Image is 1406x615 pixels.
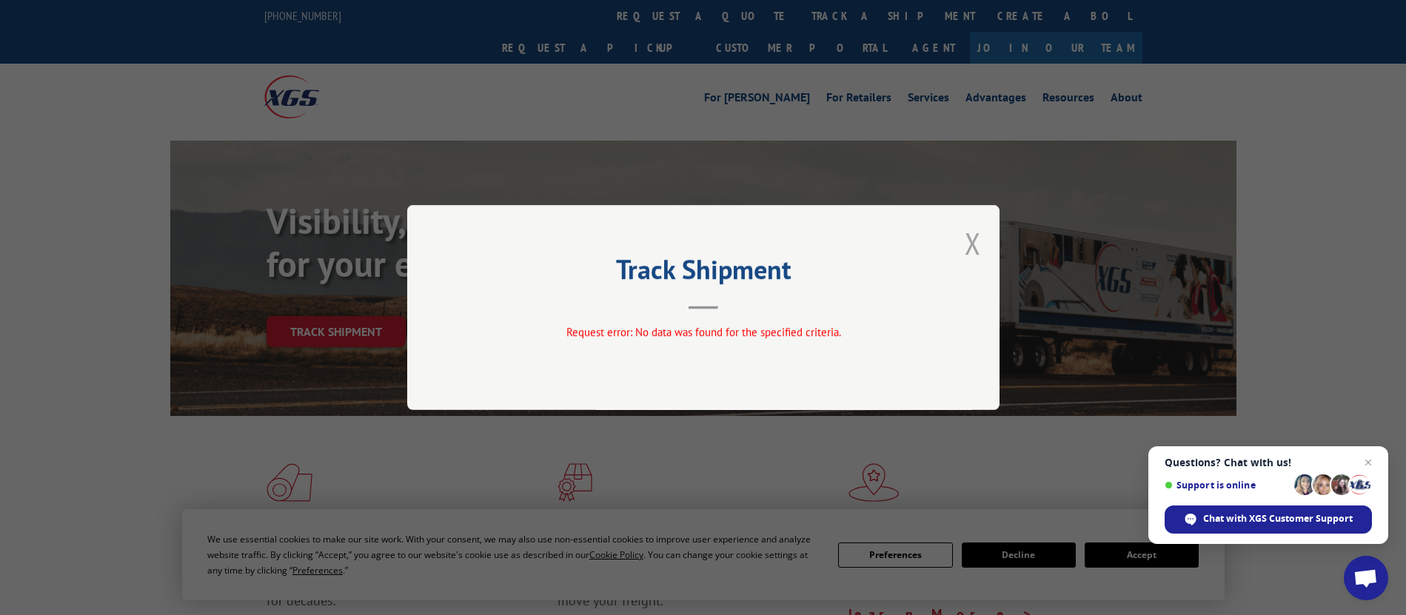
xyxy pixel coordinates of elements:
[1165,457,1372,468] span: Questions? Chat with us!
[566,325,840,339] span: Request error: No data was found for the specified criteria.
[1165,505,1372,534] div: Chat with XGS Customer Support
[1344,556,1388,600] div: Open chat
[481,259,925,287] h2: Track Shipment
[1165,480,1289,491] span: Support is online
[1203,512,1353,525] span: Chat with XGS Customer Support
[965,224,981,263] button: Close modal
[1359,454,1377,471] span: Close chat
